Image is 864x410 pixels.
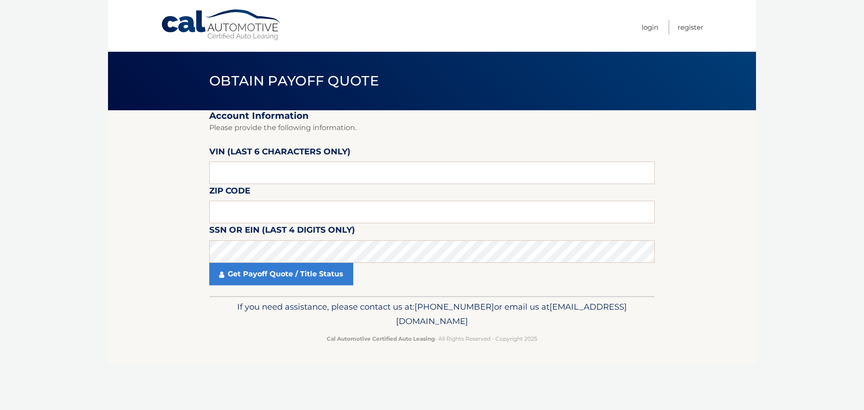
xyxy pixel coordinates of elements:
label: SSN or EIN (last 4 digits only) [209,223,355,240]
strong: Cal Automotive Certified Auto Leasing [327,335,435,342]
a: Get Payoff Quote / Title Status [209,263,353,285]
p: Please provide the following information. [209,122,655,134]
p: - All Rights Reserved - Copyright 2025 [215,334,649,343]
a: Cal Automotive [161,9,282,41]
p: If you need assistance, please contact us at: or email us at [215,300,649,329]
label: Zip Code [209,184,250,201]
a: Register [678,20,703,35]
label: VIN (last 6 characters only) [209,145,351,162]
h2: Account Information [209,110,655,122]
a: Login [642,20,658,35]
span: [PHONE_NUMBER] [414,302,494,312]
span: Obtain Payoff Quote [209,72,379,89]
